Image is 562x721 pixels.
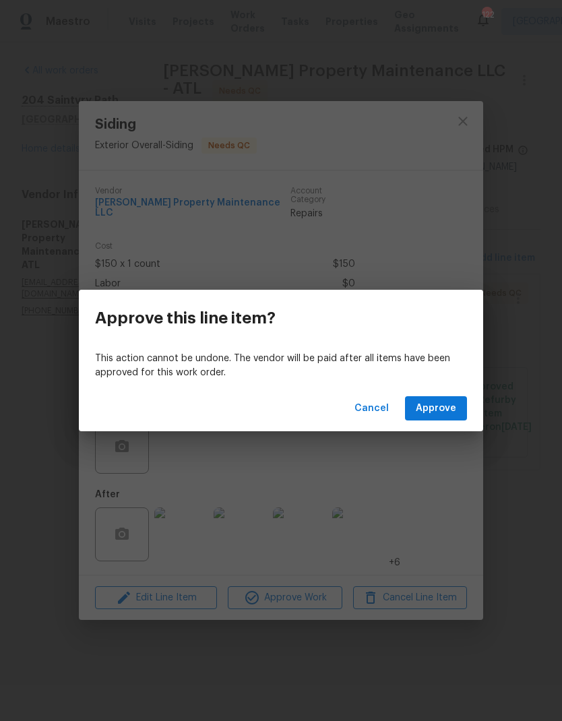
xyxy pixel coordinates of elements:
[354,400,389,417] span: Cancel
[416,400,456,417] span: Approve
[349,396,394,421] button: Cancel
[95,352,467,380] p: This action cannot be undone. The vendor will be paid after all items have been approved for this...
[95,309,276,327] h3: Approve this line item?
[405,396,467,421] button: Approve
